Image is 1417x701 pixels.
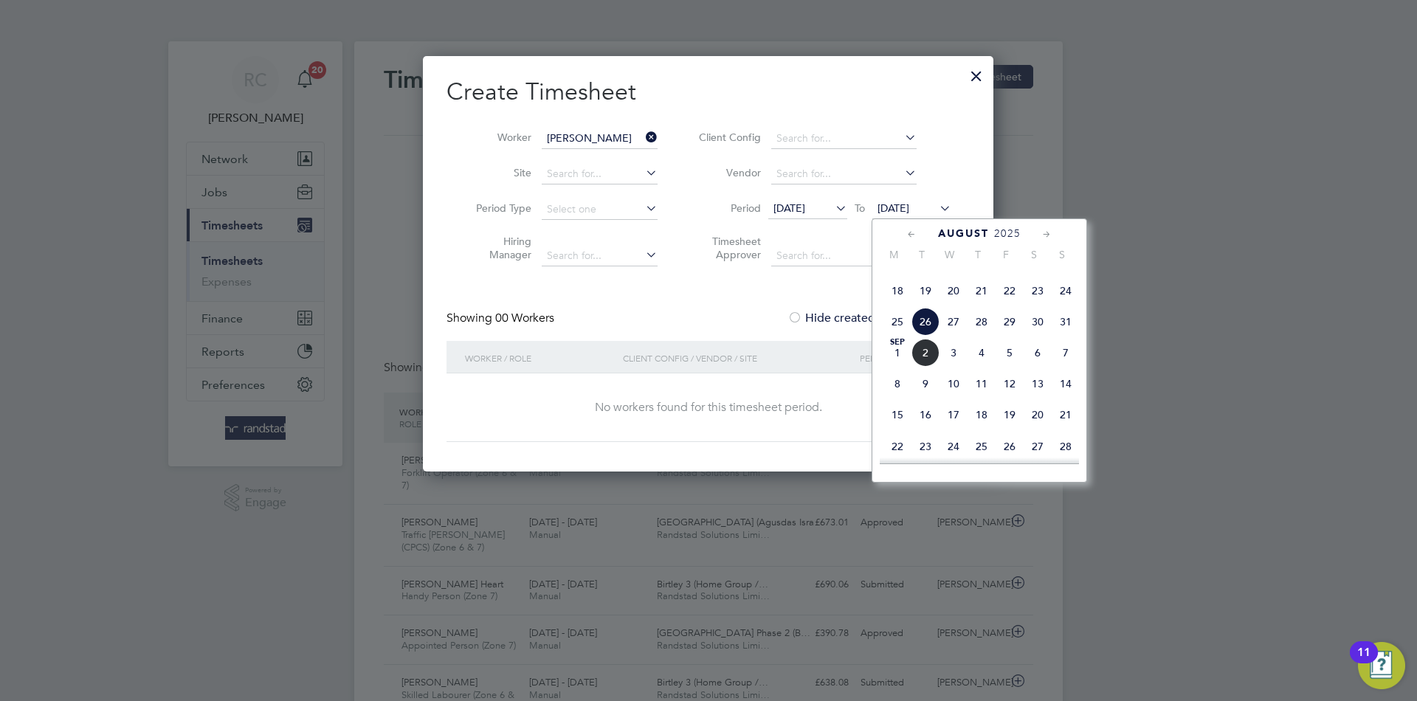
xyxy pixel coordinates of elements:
label: Site [465,166,531,179]
span: 7 [1052,339,1080,367]
span: 4 [968,339,996,367]
input: Search for... [771,128,917,149]
span: 9 [911,370,940,398]
span: 8 [883,370,911,398]
div: Client Config / Vendor / Site [619,341,856,375]
span: 14 [1052,370,1080,398]
span: 6 [1024,339,1052,367]
input: Search for... [771,164,917,184]
span: 2 [911,339,940,367]
span: 20 [1024,401,1052,429]
span: 29 [996,308,1024,336]
span: To [850,198,869,218]
span: 24 [940,432,968,460]
span: T [964,248,992,261]
input: Search for... [542,128,658,149]
span: 24 [1052,277,1080,305]
span: [DATE] [773,201,805,215]
div: Period [856,341,955,375]
input: Search for... [542,164,658,184]
label: Vendor [694,166,761,179]
span: 3 [940,339,968,367]
label: Timesheet Approver [694,235,761,261]
span: 19 [996,401,1024,429]
span: 17 [940,401,968,429]
span: 28 [968,308,996,336]
span: M [880,248,908,261]
div: Worker / Role [461,341,619,375]
span: [DATE] [878,201,909,215]
input: Search for... [771,246,917,266]
span: 18 [968,401,996,429]
input: Select one [542,199,658,220]
span: 31 [1052,308,1080,336]
span: S [1048,248,1076,261]
label: Period Type [465,201,531,215]
span: 27 [940,308,968,336]
span: 16 [911,401,940,429]
span: W [936,248,964,261]
span: August [938,227,989,240]
div: No workers found for this timesheet period. [461,400,955,415]
span: 19 [911,277,940,305]
span: 1 [883,339,911,367]
span: 28 [1052,432,1080,460]
span: 30 [1024,308,1052,336]
span: 12 [996,370,1024,398]
label: Period [694,201,761,215]
span: 5 [996,339,1024,367]
span: 27 [1024,432,1052,460]
label: Hiring Manager [465,235,531,261]
div: Showing [447,311,557,326]
span: T [908,248,936,261]
span: 15 [883,401,911,429]
span: 22 [883,432,911,460]
div: 11 [1357,652,1371,671]
label: Worker [465,131,531,144]
span: 26 [996,432,1024,460]
span: 23 [1024,277,1052,305]
span: 23 [911,432,940,460]
input: Search for... [542,246,658,266]
span: 26 [911,308,940,336]
span: Sep [883,339,911,346]
span: F [992,248,1020,261]
span: 20 [940,277,968,305]
span: 22 [996,277,1024,305]
span: 21 [968,277,996,305]
span: 2025 [994,227,1021,240]
span: 13 [1024,370,1052,398]
span: 00 Workers [495,311,554,325]
span: 25 [968,432,996,460]
button: Open Resource Center, 11 new notifications [1358,642,1405,689]
h2: Create Timesheet [447,77,970,108]
label: Client Config [694,131,761,144]
span: S [1020,248,1048,261]
span: 10 [940,370,968,398]
label: Hide created timesheets [787,311,937,325]
span: 18 [883,277,911,305]
span: 25 [883,308,911,336]
span: 11 [968,370,996,398]
span: 21 [1052,401,1080,429]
